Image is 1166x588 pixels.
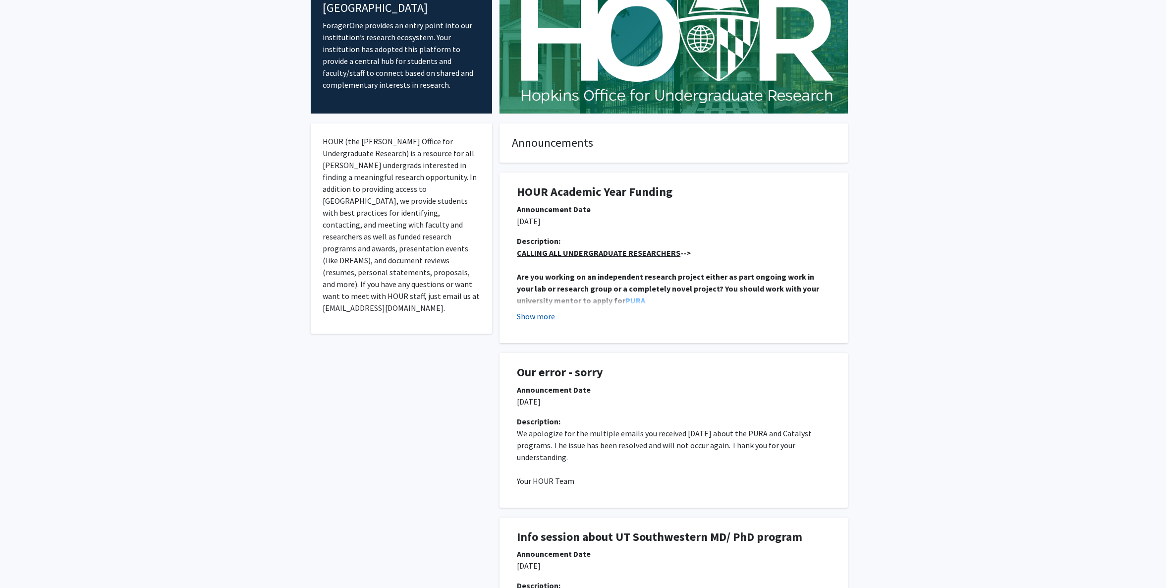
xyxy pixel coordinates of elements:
[517,185,831,199] h1: HOUR Academic Year Funding
[512,136,835,150] h4: Announcements
[517,560,831,572] p: [DATE]
[517,396,831,408] p: [DATE]
[517,365,831,380] h1: Our error - sorry
[625,295,645,305] a: PURA
[517,271,831,306] p: .
[517,475,831,487] p: Your HOUR Team
[517,272,821,305] strong: Are you working on an independent research project either as part ongoing work in your lab or res...
[517,427,831,463] p: We apologize for the multiple emails you received [DATE] about the PURA and Catalyst programs. Th...
[517,530,831,544] h1: Info session about UT Southwestern MD/ PhD program
[517,415,831,427] div: Description:
[323,135,481,314] p: HOUR (the [PERSON_NAME] Office for Undergraduate Research) is a resource for all [PERSON_NAME] un...
[517,203,831,215] div: Announcement Date
[517,310,555,322] button: Show more
[517,235,831,247] div: Description:
[7,543,42,581] iframe: Chat
[517,384,831,396] div: Announcement Date
[517,215,831,227] p: [DATE]
[517,548,831,560] div: Announcement Date
[517,248,691,258] strong: -->
[323,19,481,91] p: ForagerOne provides an entry point into our institution’s research ecosystem. Your institution ha...
[517,248,680,258] u: CALLING ALL UNDERGRADUATE RESEARCHERS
